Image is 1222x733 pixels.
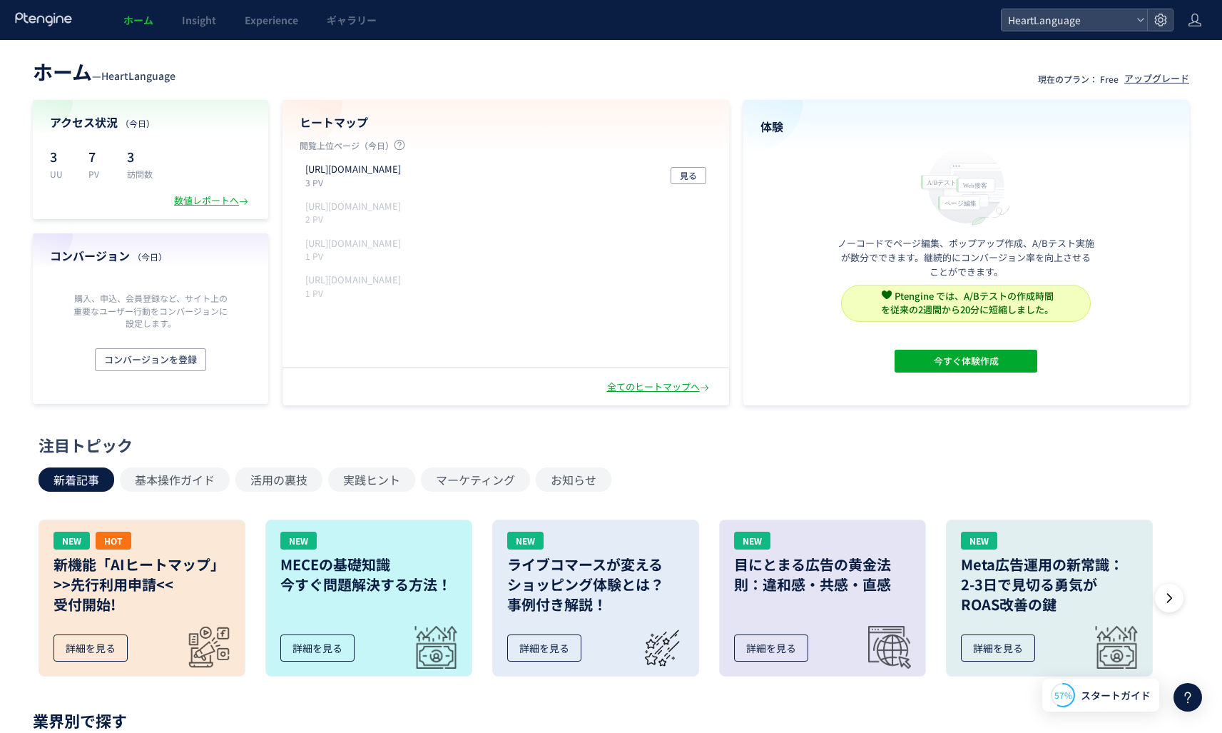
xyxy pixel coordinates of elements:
p: 3 [127,145,153,168]
h3: 新機能「AIヒートマップ」 >>先行利用申請<< 受付開始! [54,555,230,615]
p: 3 [50,145,71,168]
p: https://heart-language.jp/services/website [305,273,401,287]
p: 業界別で探す [33,716,1189,724]
button: コンバージョンを登録 [95,348,206,371]
p: 1 PV [305,287,407,299]
div: 詳細を見る [280,635,355,662]
div: HOT [96,532,131,550]
span: 見る [680,167,697,184]
div: 詳細を見る [507,635,581,662]
p: https://heart-language.jp/contact [305,237,401,251]
div: 詳細を見る [734,635,808,662]
span: スタートガイド [1081,688,1151,703]
span: Ptengine では、A/Bテストの作成時間 を従来の2週間から20分に短縮しました。 [881,289,1054,316]
button: お知らせ [536,467,611,492]
div: アップグレード [1124,72,1189,86]
button: 見る [671,167,706,184]
div: NEW [507,532,544,550]
span: Experience [245,13,298,27]
a: NEW目にとまる広告の黄金法則：違和感・共感・直感詳細を見る [719,520,926,677]
div: NEW [961,532,997,550]
span: HeartLanguage [101,69,175,83]
div: NEW [280,532,317,550]
p: 現在のプラン： Free [1038,73,1119,85]
a: NEWMeta広告運用の新常識：2-3日で見切る勇気がROAS改善の鍵詳細を見る [946,520,1153,677]
h3: Meta広告運用の新常識： 2-3日で見切る勇気が ROAS改善の鍵 [961,555,1138,615]
div: 全てのヒートマップへ [607,380,712,394]
span: （今日） [133,251,167,263]
div: 注目トピック [39,434,1176,456]
div: 数値レポートへ [174,194,251,208]
p: https://heart-language.jp [305,163,401,176]
h3: MECEの基礎知識 今すぐ問題解決する方法！ [280,555,457,595]
h4: ヒートマップ [300,114,712,131]
p: UU [50,168,71,180]
p: https://heart-language.jp/about/overview [305,200,401,213]
a: NEWライブコマースが変えるショッピング体験とは？事例付き解説！詳細を見る [492,520,699,677]
h3: ライブコマースが変える ショッピング体験とは？ 事例付き解説！ [507,555,684,615]
h4: コンバージョン [50,248,251,264]
span: 57% [1054,689,1072,701]
div: — [33,57,175,86]
img: svg+xml,%3c [882,290,892,300]
a: NEWMECEの基礎知識今すぐ問題解決する方法！詳細を見る [265,520,472,677]
span: Insight [182,13,216,27]
div: 詳細を見る [54,635,128,662]
div: 詳細を見る [961,635,1035,662]
img: home_experience_onbo_jp-C5-EgdA0.svg [914,143,1018,227]
span: HeartLanguage [1004,9,1131,31]
button: マーケティング [421,467,530,492]
div: NEW [54,532,90,550]
h3: 目にとまる広告の黄金法則：違和感・共感・直感 [734,555,911,595]
p: 1 PV [305,250,407,262]
button: 新着記事 [39,467,114,492]
p: 7 [88,145,110,168]
span: ホーム [33,57,92,86]
div: NEW [734,532,770,550]
span: ギャラリー [327,13,377,27]
span: 今すぐ体験作成 [934,350,999,373]
button: 基本操作ガイド [120,467,230,492]
p: PV [88,168,110,180]
h4: アクセス状況 [50,114,251,131]
p: 閲覧上位ページ（今日） [300,139,712,157]
p: 訪問数 [127,168,153,180]
p: 2 PV [305,213,407,225]
button: 実践ヒント [328,467,415,492]
span: ホーム [123,13,153,27]
p: 3 PV [305,176,407,188]
p: 購入、申込、会員登録など、サイト上の重要なユーザー行動をコンバージョンに設定します。 [70,292,231,328]
button: 今すぐ体験作成 [895,350,1037,373]
h4: 体験 [760,118,1173,135]
p: ノーコードでページ編集、ポップアップ作成、A/Bテスト実施が数分でできます。継続的にコンバージョン率を向上させることができます。 [837,236,1094,279]
button: 活用の裏技 [235,467,322,492]
a: NEWHOT新機能「AIヒートマップ」>>先行利用申請<<受付開始!詳細を見る [39,520,245,677]
span: コンバージョンを登録 [104,348,197,371]
span: （今日） [121,117,155,129]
